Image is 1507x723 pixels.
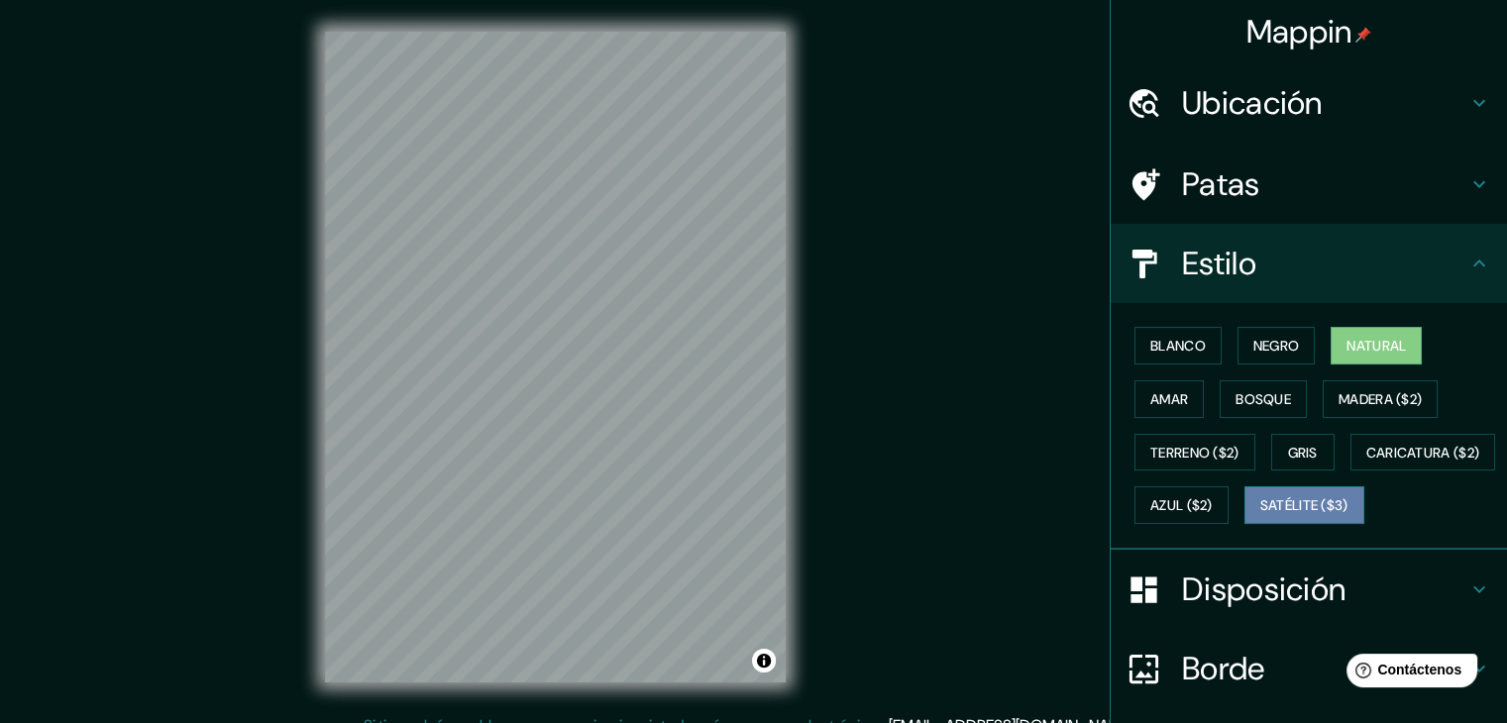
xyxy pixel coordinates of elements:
font: Ubicación [1182,82,1323,124]
button: Terreno ($2) [1134,434,1255,471]
img: pin-icon.png [1355,27,1371,43]
iframe: Lanzador de widgets de ayuda [1331,646,1485,701]
font: Patas [1182,163,1260,205]
font: Azul ($2) [1150,497,1213,515]
font: Borde [1182,648,1265,689]
button: Bosque [1220,380,1307,418]
font: Disposición [1182,568,1346,610]
font: Estilo [1182,243,1256,284]
button: Satélite ($3) [1244,486,1364,524]
font: Natural [1346,337,1406,355]
font: Terreno ($2) [1150,444,1239,462]
button: Azul ($2) [1134,486,1229,524]
div: Disposición [1111,550,1507,629]
button: Caricatura ($2) [1350,434,1496,471]
button: Blanco [1134,327,1222,364]
font: Caricatura ($2) [1366,444,1480,462]
div: Ubicación [1111,63,1507,143]
button: Activar o desactivar atribución [752,649,776,672]
font: Negro [1253,337,1300,355]
div: Patas [1111,145,1507,224]
font: Satélite ($3) [1260,497,1348,515]
button: Gris [1271,434,1335,471]
font: Blanco [1150,337,1206,355]
font: Gris [1288,444,1318,462]
font: Madera ($2) [1339,390,1422,408]
font: Bosque [1236,390,1291,408]
button: Negro [1238,327,1316,364]
button: Madera ($2) [1323,380,1438,418]
div: Estilo [1111,224,1507,303]
canvas: Mapa [325,32,786,682]
font: Amar [1150,390,1188,408]
div: Borde [1111,629,1507,708]
button: Amar [1134,380,1204,418]
font: Mappin [1246,11,1352,52]
button: Natural [1331,327,1422,364]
